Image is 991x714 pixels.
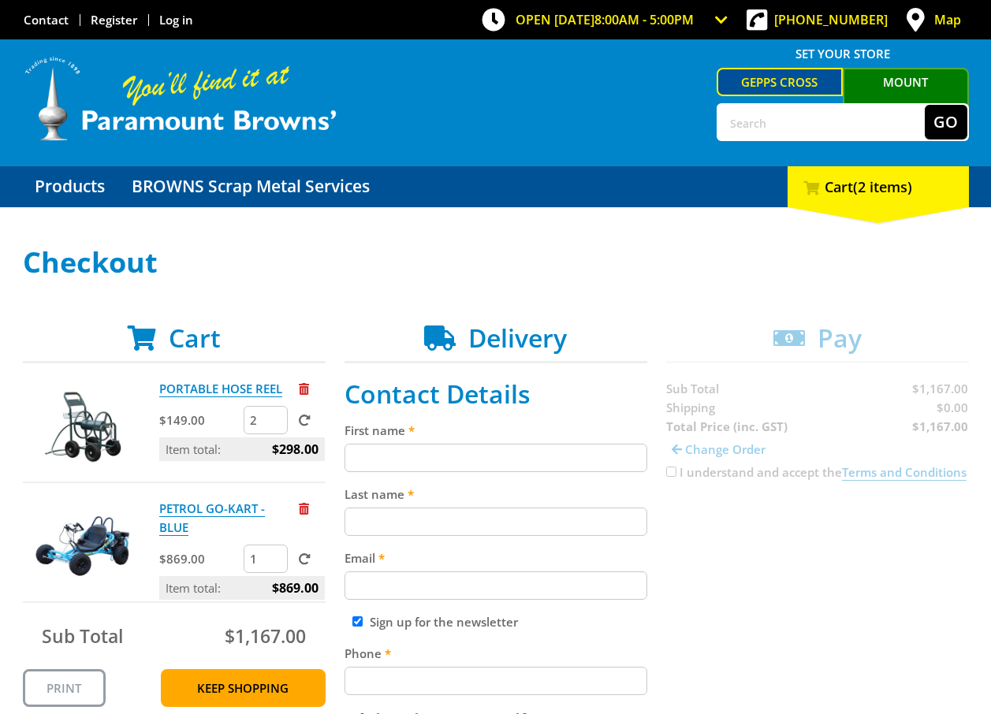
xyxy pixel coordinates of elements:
a: Remove from cart [299,381,309,396]
span: OPEN [DATE] [516,11,694,28]
p: Item total: [159,576,325,600]
span: Cart [169,321,221,355]
input: Please enter your telephone number. [345,667,647,695]
a: Go to the Contact page [24,12,69,28]
a: PORTABLE HOSE REEL [159,381,282,397]
label: First name [345,421,647,440]
a: Go to the registration page [91,12,137,28]
a: Go to the Products page [23,166,117,207]
a: Go to the BROWNS Scrap Metal Services page [120,166,382,207]
img: Paramount Browns' [23,55,338,143]
span: $869.00 [272,576,319,600]
p: Item total: [159,437,325,461]
input: Please enter your first name. [345,444,647,472]
label: Last name [345,485,647,504]
input: Please enter your last name. [345,508,647,536]
img: PORTABLE HOSE REEL [35,379,130,474]
h1: Checkout [23,247,969,278]
p: $869.00 [159,549,240,568]
a: Keep Shopping [161,669,326,707]
a: Gepps Cross [717,68,843,96]
div: Cart [788,166,969,207]
img: PETROL GO-KART - BLUE [35,499,130,593]
label: Email [345,549,647,567]
button: Go [925,105,967,139]
input: Please enter your email address. [345,571,647,600]
span: Delivery [468,321,567,355]
a: Remove from cart [299,500,309,516]
a: Log in [159,12,193,28]
a: PETROL GO-KART - BLUE [159,500,265,536]
span: 8:00am - 5:00pm [594,11,694,28]
span: $1,167.00 [225,623,306,649]
h2: Contact Details [345,379,647,409]
a: Print [23,669,106,707]
span: $298.00 [272,437,319,461]
input: Search [718,105,925,139]
label: Sign up for the newsletter [370,614,518,630]
span: Sub Total [42,623,123,649]
p: $149.00 [159,411,240,430]
span: (2 items) [853,177,912,196]
span: Set your store [717,41,969,66]
a: Mount [PERSON_NAME] [843,68,969,121]
label: Phone [345,644,647,663]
